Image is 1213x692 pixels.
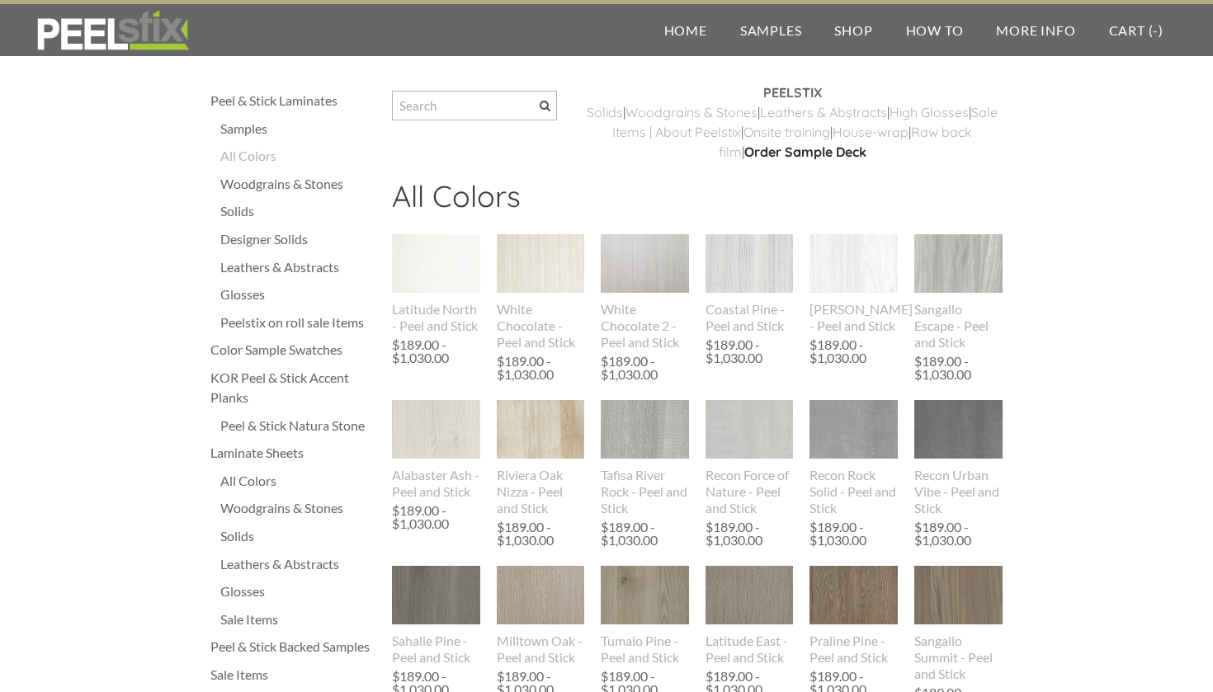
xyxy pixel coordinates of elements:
a: Glosses [220,581,375,601]
div: Praline Pine - Peel and Stick [809,633,898,666]
div: $189.00 - $1,030.00 [497,355,581,381]
img: s832171791223022656_p484_i1_w400.jpeg [809,566,898,624]
a: Latitude East - Peel and Stick [706,566,794,665]
a: Color Sample Swatches [210,340,375,360]
input: Search [392,91,557,120]
a: Leathers & Abstracts [220,554,375,574]
a: Sangallo Escape - Peel and Stick [914,234,1003,350]
a: Latitude North - Peel and Stick [392,234,480,333]
img: s832171791223022656_p847_i1_w716.png [706,207,794,321]
div: Solids [220,201,375,221]
a: All Colors [220,146,375,166]
div: Designer Solids [220,229,375,249]
div: Sale Items [220,610,375,629]
div: Sangallo Summit - Peel and Stick [914,633,1003,682]
a: Riviera Oak Nizza - Peel and Stick [497,400,585,515]
a: How To [890,4,980,56]
a: Coastal Pine - Peel and Stick [706,234,794,333]
a: Cart (-) [1093,4,1180,56]
img: s832171791223022656_p893_i1_w1536.jpeg [914,383,1003,477]
a: High Glosses [890,104,969,120]
img: s832171791223022656_p588_i1_w400.jpeg [497,234,585,293]
div: White Chocolate 2 - Peel and Stick [601,301,689,351]
div: $189.00 - $1,030.00 [914,355,998,381]
img: s832171791223022656_p691_i2_w640.jpeg [497,400,585,459]
img: s832171791223022656_p482_i1_w400.jpeg [497,566,585,624]
div: Recon Force of Nature - Peel and Stick [706,467,794,516]
a: House-wrap [833,124,909,140]
div: $189.00 - $1,030.00 [706,520,790,547]
strong: PEELSTIX [763,84,822,101]
a: Woodgrains & Stone [625,104,751,120]
div: Sahalie Pine - Peel and Stick [392,633,480,666]
a: Solids [220,526,375,546]
div: Samples [220,119,375,139]
a: Tafisa River Rock - Peel and Stick [601,400,689,515]
a: White Chocolate - Peel and Stick [497,234,585,350]
a: Milltown Oak - Peel and Stick [497,566,585,665]
font: Order Sample Deck [744,144,866,160]
img: s832171791223022656_p581_i1_w400.jpeg [392,234,480,293]
img: s832171791223022656_p782_i1_w640.jpeg [914,539,1003,652]
a: Sale Items [210,665,375,685]
a: KOR Peel & Stick Accent Planks [210,368,375,407]
a: Samples [724,4,819,56]
div: Sangallo Escape - Peel and Stick [914,301,1003,351]
div: | | | | | | | | [582,82,1003,178]
div: $189.00 - $1,030.00 [706,338,790,365]
span: - [1153,22,1159,38]
a: White Chocolate 2 - Peel and Stick [601,234,689,350]
a: All Colors [220,471,375,491]
a: Peel & Stick Natura Stone [220,416,375,435]
a: Alabaster Ash - Peel and Stick [392,400,480,499]
div: $189.00 - $1,030.00 [809,520,894,547]
div: $189.00 - $1,030.00 [392,338,476,365]
h2: All Colors [392,178,1003,226]
a: Home [648,4,724,56]
a: Peelstix on roll sale Items [220,313,375,332]
div: White Chocolate - Peel and Stick [497,301,585,351]
a: Sangallo Summit - Peel and Stick [914,566,1003,681]
div: $189.00 - $1,030.00 [392,504,476,530]
a: Leathers & Abstract [760,104,880,120]
a: Onsite training [743,124,830,140]
a: [PERSON_NAME] - Peel and Stick [809,234,898,333]
img: s832171791223022656_p842_i1_w738.png [392,374,480,485]
div: Peel & Stick Backed Samples [210,637,375,657]
a: Glosses [220,285,375,304]
img: REFACE SUPPLIES [33,10,192,51]
div: Recon Rock Solid - Peel and Stick [809,467,898,516]
img: s832171791223022656_p580_i1_w400.jpeg [706,566,794,624]
a: More Info [979,4,1092,56]
a: s [751,104,758,120]
span: Search [540,101,550,111]
a: Shop [818,4,889,56]
img: s832171791223022656_p779_i1_w640.jpeg [914,207,1003,321]
div: $189.00 - $1,030.00 [497,520,581,547]
a: Laminate Sheets [210,443,375,463]
div: [PERSON_NAME] - Peel and Stick [809,301,898,334]
a: Praline Pine - Peel and Stick [809,566,898,665]
div: $189.00 - $1,030.00 [601,520,685,547]
a: Woodgrains & Stones [220,174,375,194]
img: s832171791223022656_p895_i1_w1536.jpeg [706,381,794,478]
a: Leathers & Abstracts [220,257,375,277]
a: Peel & Stick Laminates [210,91,375,111]
a: Woodgrains & Stones [220,498,375,518]
div: $189.00 - $1,030.00 [809,338,894,365]
img: s832171791223022656_p891_i1_w1536.jpeg [809,383,898,478]
div: $189.00 - $1,030.00 [914,520,998,547]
